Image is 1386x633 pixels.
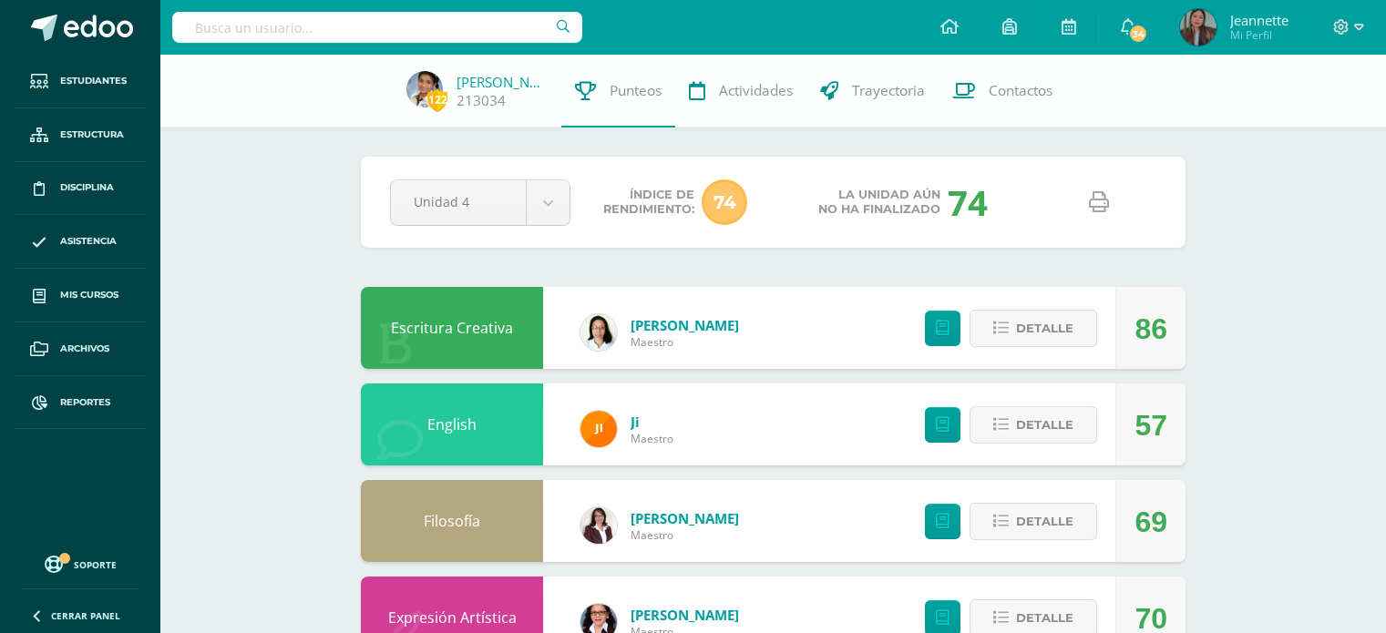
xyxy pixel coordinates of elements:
span: Jeannette [1230,11,1288,29]
span: Detalle [1016,311,1073,345]
a: Asistencia [15,215,146,269]
button: Detalle [970,310,1097,347]
a: Archivos [15,322,146,376]
a: Estudiantes [15,55,146,108]
a: Mis cursos [15,269,146,322]
img: e0e3018be148909e9b9cf69bbfc1c52d.png [1180,9,1217,46]
a: Disciplina [15,162,146,216]
img: 646d6fe238d2900357003c9b7be1111d.png [580,411,617,447]
span: Estructura [60,128,124,142]
span: Maestro [631,527,739,543]
a: Soporte [22,551,139,576]
div: 69 [1134,481,1167,563]
div: Filosofía [361,480,543,562]
a: Contactos [939,55,1066,128]
span: Mi Perfil [1230,27,1288,43]
span: Actividades [719,81,793,100]
a: Trayectoria [806,55,939,128]
a: Expresión Artística [388,607,517,628]
input: Busca un usuario... [172,12,582,43]
img: 1fbc2a6ee7f6bd8508102d6b9dba35dc.png [406,71,443,107]
span: Trayectoria [852,81,925,100]
span: Reportes [60,395,110,410]
span: Punteos [610,81,662,100]
span: Asistencia [60,234,117,249]
a: Reportes [15,376,146,430]
a: English [427,414,477,434]
button: Detalle [970,503,1097,540]
img: db868cb9cc9438b4167fa9a6e90e350f.png [580,507,617,544]
span: 122 [427,88,447,111]
div: 86 [1134,288,1167,370]
a: Filosofía [424,511,480,531]
div: 57 [1134,384,1167,466]
div: English [361,383,543,465]
a: Punteos [561,55,675,128]
span: Contactos [989,81,1052,100]
a: Escritura Creativa [391,318,513,338]
span: Maestro [631,334,739,350]
span: Detalle [1016,505,1073,538]
span: Soporte [74,558,117,571]
a: Actividades [675,55,806,128]
button: Detalle [970,406,1097,444]
span: 74 [702,179,747,225]
span: 34 [1128,24,1148,44]
div: 74 [948,179,988,226]
span: Maestro [631,431,673,446]
a: 213034 [457,91,506,110]
span: Índice de Rendimiento: [603,188,694,217]
div: Escritura Creativa [361,287,543,369]
a: [PERSON_NAME] [631,509,739,527]
span: Archivos [60,342,109,356]
span: Disciplina [60,180,114,195]
a: [PERSON_NAME] [631,316,739,334]
a: Ji [631,413,673,431]
span: Unidad 4 [414,180,503,223]
a: Unidad 4 [391,180,570,225]
a: [PERSON_NAME] [631,606,739,624]
a: [PERSON_NAME] [457,73,548,91]
a: Estructura [15,108,146,162]
span: La unidad aún no ha finalizado [818,188,940,217]
span: Estudiantes [60,74,127,88]
img: 0c51bd409f5749828a9dacd713f1661a.png [580,314,617,351]
span: Cerrar panel [51,609,120,622]
span: Detalle [1016,408,1073,442]
span: Mis cursos [60,288,118,302]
